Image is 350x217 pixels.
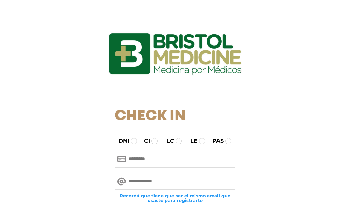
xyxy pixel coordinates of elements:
[115,194,235,203] small: Recordá que tiene que ser el mismo email que usaste para registrarte
[206,137,224,145] label: PAS
[138,137,150,145] label: CI
[115,108,235,125] h1: Check In
[184,137,198,145] label: LE
[112,137,129,145] label: DNI
[81,8,270,99] img: logo_ingresarbristol.jpg
[160,137,174,145] label: LC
